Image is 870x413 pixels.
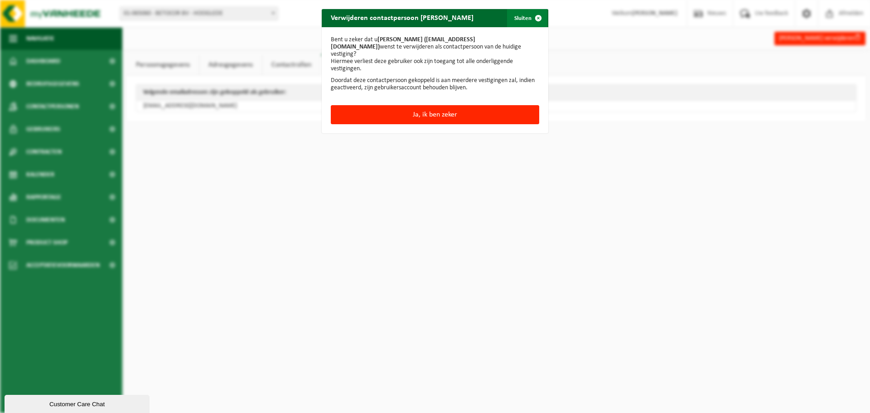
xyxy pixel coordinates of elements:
p: Bent u zeker dat u wenst te verwijderen als contactpersoon van de huidige vestiging? Hiermee verl... [331,36,539,73]
p: Doordat deze contactpersoon gekoppeld is aan meerdere vestigingen zal, indien geactiveerd, zijn g... [331,77,539,92]
iframe: chat widget [5,393,151,413]
button: Ja, ik ben zeker [331,105,539,124]
strong: [PERSON_NAME] ([EMAIL_ADDRESS][DOMAIN_NAME]) [331,36,475,50]
button: Sluiten [507,9,547,27]
h2: Verwijderen contactpersoon [PERSON_NAME] [322,9,483,26]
